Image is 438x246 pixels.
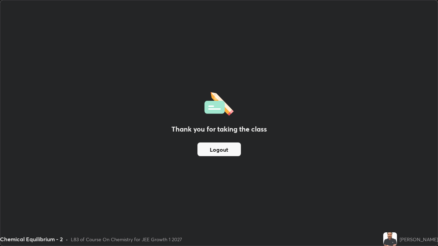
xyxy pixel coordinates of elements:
img: 082fcddd6cff4f72b7e77e0352d4d048.jpg [383,232,397,246]
button: Logout [197,142,241,156]
h2: Thank you for taking the class [171,124,267,134]
div: L83 of Course On Chemistry for JEE Growth 1 2027 [71,236,182,243]
img: offlineFeedback.1438e8b3.svg [204,90,234,116]
div: [PERSON_NAME] [400,236,438,243]
div: • [66,236,68,243]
